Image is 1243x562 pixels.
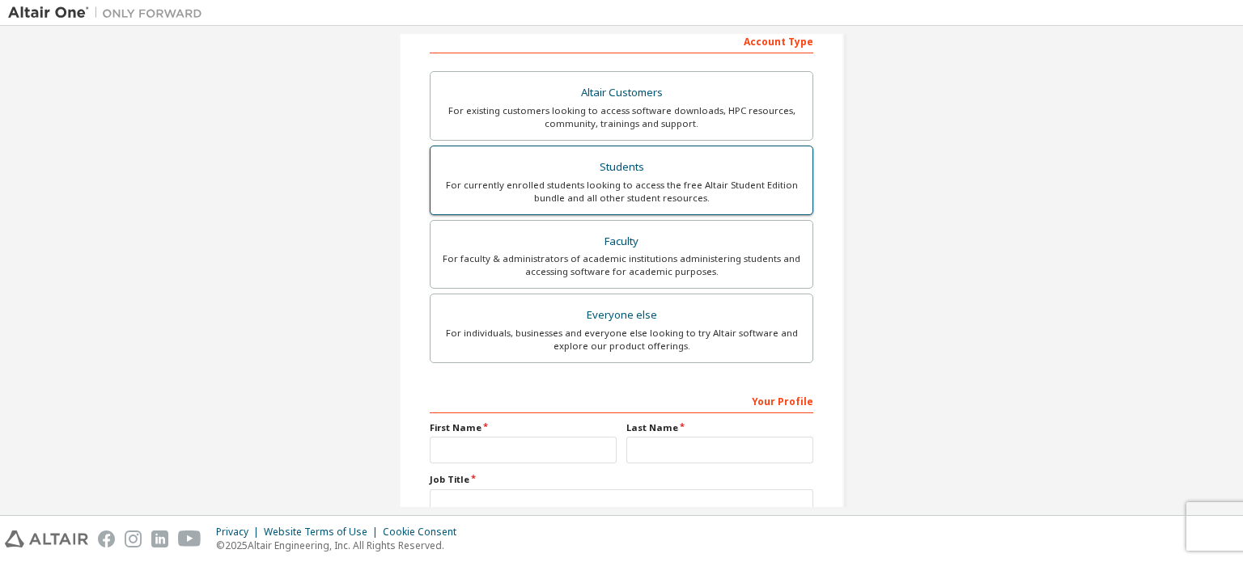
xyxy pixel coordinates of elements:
[178,530,202,547] img: youtube.svg
[98,530,115,547] img: facebook.svg
[440,230,803,253] div: Faculty
[125,530,142,547] img: instagram.svg
[264,526,383,539] div: Website Terms of Use
[216,526,264,539] div: Privacy
[440,82,803,104] div: Altair Customers
[5,530,88,547] img: altair_logo.svg
[216,539,466,552] p: © 2025 Altair Engineering, Inc. All Rights Reserved.
[430,27,813,53] div: Account Type
[440,327,803,353] div: For individuals, businesses and everyone else looking to try Altair software and explore our prod...
[440,179,803,205] div: For currently enrolled students looking to access the free Altair Student Edition bundle and all ...
[440,304,803,327] div: Everyone else
[430,421,617,434] label: First Name
[383,526,466,539] div: Cookie Consent
[430,387,813,413] div: Your Profile
[440,104,803,130] div: For existing customers looking to access software downloads, HPC resources, community, trainings ...
[626,421,813,434] label: Last Name
[430,473,813,486] label: Job Title
[440,252,803,278] div: For faculty & administrators of academic institutions administering students and accessing softwa...
[151,530,168,547] img: linkedin.svg
[440,156,803,179] div: Students
[8,5,210,21] img: Altair One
